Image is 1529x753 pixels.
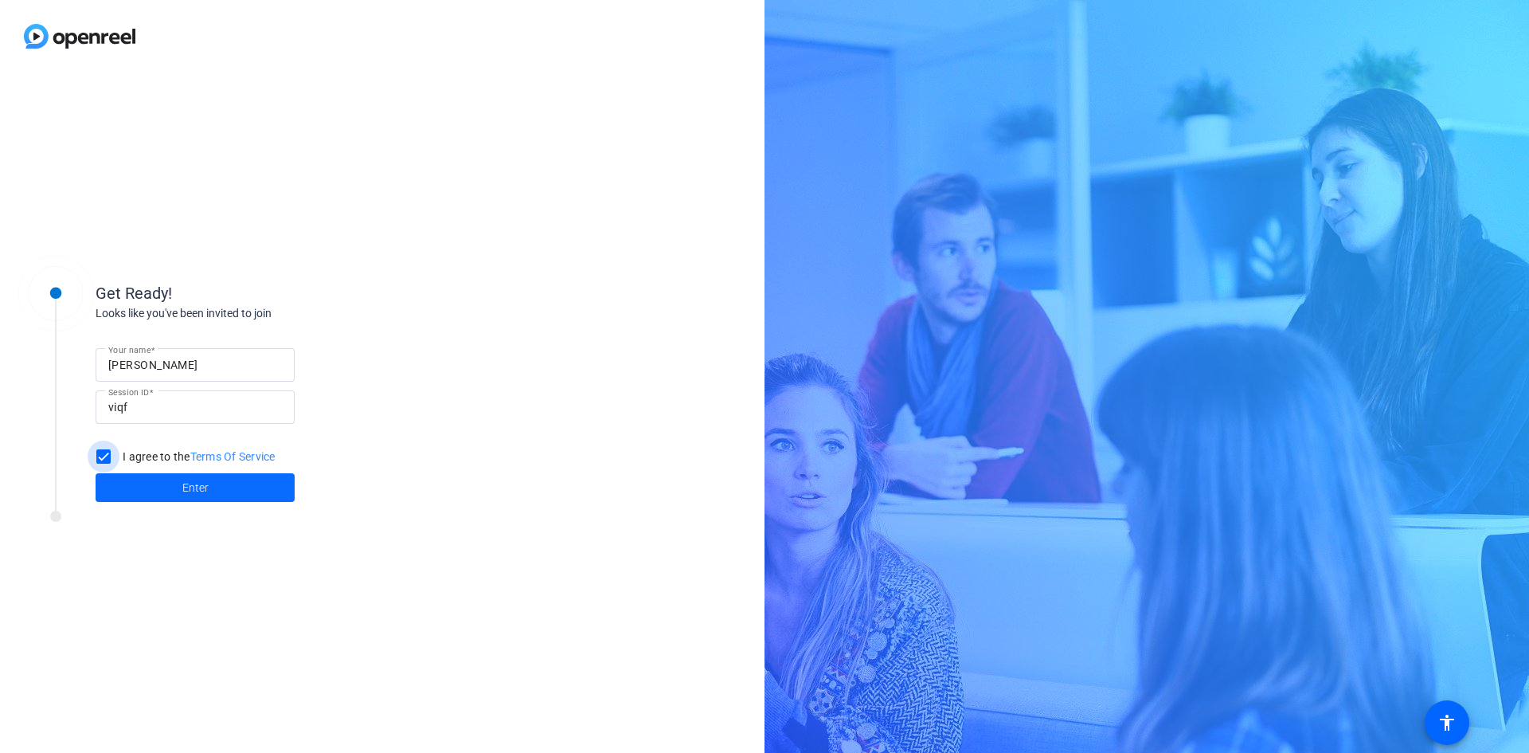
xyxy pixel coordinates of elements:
a: Terms Of Service [190,450,276,463]
span: Enter [182,480,209,496]
button: Enter [96,473,295,502]
div: Looks like you've been invited to join [96,305,414,322]
div: Get Ready! [96,281,414,305]
label: I agree to the [119,449,276,465]
mat-label: Session ID [108,387,149,397]
mat-label: Your name [108,345,151,355]
mat-icon: accessibility [1437,713,1457,732]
